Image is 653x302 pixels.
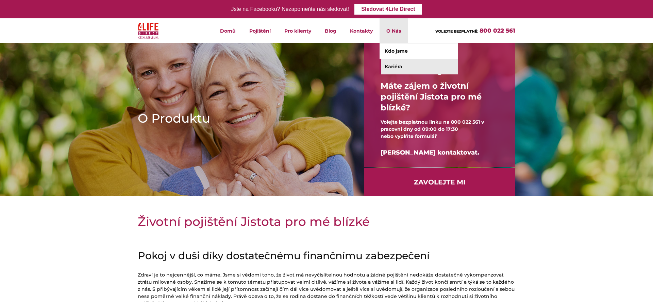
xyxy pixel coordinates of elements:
[480,27,515,34] a: 800 022 561
[354,4,422,15] a: Sledovat 4Life Direct
[231,4,349,14] div: Jste na Facebooku? Nezapomeňte nás sledovat!
[381,75,499,119] h4: Máte zájem o životní pojištění Jistota pro mé blízké?
[380,43,458,59] a: Kdo jsme
[138,21,158,40] img: 4Life Direct Česká republika logo
[381,119,484,139] span: Volejte bezplatnou linku na 800 022 561 v pracovní dny od 09:00 do 17:30 nebo vyplňte formulář
[381,140,499,165] div: [PERSON_NAME] kontaktovat.
[138,110,342,127] h1: O Produktu
[138,250,515,262] h2: Pokoj v duši díky dostatečnému finančnímu zabezpečení
[213,18,242,43] a: Domů
[343,18,380,43] a: Kontakty
[364,168,515,196] a: ZAVOLEJTE MI
[318,18,343,43] a: Blog
[380,59,458,74] a: Kariéra
[435,29,478,34] span: VOLEJTE BEZPLATNĚ:
[138,213,515,230] h1: Životní pojištění Jistota pro mé blízké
